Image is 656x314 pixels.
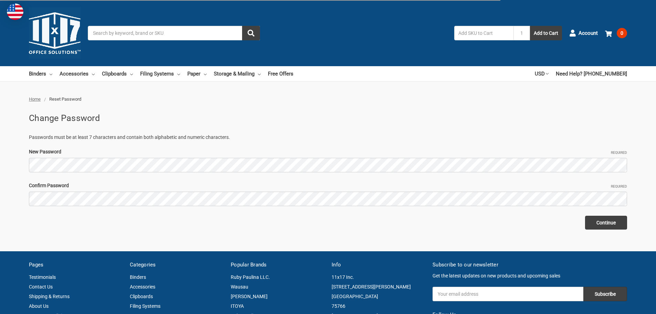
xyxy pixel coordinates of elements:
[433,261,627,269] h5: Subscribe to our newsletter
[231,274,270,280] a: Ruby Paulina LLC.
[29,134,627,141] p: Passwords must be at least 7 characters and contain both alphabetic and numeric characters.
[29,261,123,269] h5: Pages
[231,261,324,269] h5: Popular Brands
[332,261,425,269] h5: Info
[7,3,23,20] img: duty and tax information for United States
[433,287,583,301] input: Your email address
[29,284,53,290] a: Contact Us
[231,284,248,290] a: Wausau
[29,148,627,155] label: New Password
[214,66,261,81] a: Storage & Mailing
[130,284,155,290] a: Accessories
[268,66,293,81] a: Free Offers
[569,24,598,42] a: Account
[29,97,41,102] a: Home
[605,24,627,42] a: 0
[585,216,627,230] input: Continue
[187,66,207,81] a: Paper
[130,261,223,269] h5: Categories
[29,7,81,59] img: 11x17.com
[140,66,180,81] a: Filing Systems
[29,274,56,280] a: Testimonials
[49,97,81,102] span: Reset Password
[433,272,627,280] p: Get the latest updates on new products and upcoming sales
[535,66,549,81] a: USD
[231,294,268,299] a: [PERSON_NAME]
[556,66,627,81] a: Need Help? [PHONE_NUMBER]
[530,26,562,40] button: Add to Cart
[617,28,627,38] span: 0
[579,29,598,37] span: Account
[60,66,95,81] a: Accessories
[130,303,160,309] a: Filing Systems
[88,26,260,40] input: Search by keyword, brand or SKU
[611,184,627,189] small: Required
[29,182,627,189] label: Confirm Password
[29,303,49,309] a: About Us
[29,112,627,125] h2: Change Password
[102,66,133,81] a: Clipboards
[29,294,70,299] a: Shipping & Returns
[130,274,146,280] a: Binders
[454,26,513,40] input: Add SKU to Cart
[130,294,153,299] a: Clipboards
[231,303,244,309] a: ITOYA
[29,66,52,81] a: Binders
[611,150,627,155] small: Required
